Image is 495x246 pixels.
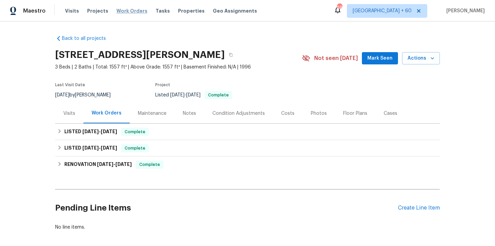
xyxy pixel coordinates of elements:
div: Costs [281,110,294,117]
span: - [170,93,201,97]
span: [DATE] [170,93,185,97]
span: [DATE] [82,145,99,150]
span: Not seen [DATE] [314,55,358,62]
h2: [STREET_ADDRESS][PERSON_NAME] [55,51,225,58]
span: Complete [205,93,231,97]
span: [DATE] [55,93,69,97]
span: Complete [122,145,148,152]
div: LISTED [DATE]-[DATE]Complete [55,124,440,140]
div: Notes [183,110,196,117]
span: - [82,145,117,150]
div: LISTED [DATE]-[DATE]Complete [55,140,440,156]
div: Cases [384,110,397,117]
button: Copy Address [225,49,237,61]
div: Create Line Item [398,205,440,211]
span: Mark Seen [367,54,393,63]
span: [DATE] [101,145,117,150]
span: Actions [408,54,434,63]
span: [PERSON_NAME] [444,7,485,14]
span: Geo Assignments [213,7,257,14]
span: Visits [65,7,79,14]
button: Mark Seen [362,52,398,65]
span: Properties [178,7,205,14]
span: [GEOGRAPHIC_DATA] + 60 [353,7,412,14]
h6: LISTED [64,128,117,136]
div: by [PERSON_NAME] [55,91,119,99]
div: Maintenance [138,110,166,117]
span: [DATE] [115,162,132,167]
div: Work Orders [92,110,122,117]
a: Back to all projects [55,35,121,42]
div: Photos [311,110,327,117]
span: [DATE] [101,129,117,134]
h6: RENOVATION [64,160,132,169]
h2: Pending Line Items [55,192,398,224]
span: - [97,162,132,167]
div: Condition Adjustments [212,110,265,117]
span: Work Orders [116,7,147,14]
div: Visits [63,110,75,117]
span: Maestro [23,7,46,14]
button: Actions [402,52,440,65]
span: Tasks [156,9,170,13]
span: [DATE] [97,162,113,167]
span: - [82,129,117,134]
span: Project [155,83,170,87]
span: [DATE] [82,129,99,134]
span: [DATE] [186,93,201,97]
span: 3 Beds | 2 Baths | Total: 1557 ft² | Above Grade: 1557 ft² | Basement Finished: N/A | 1996 [55,64,302,71]
div: Floor Plans [343,110,367,117]
span: Complete [122,128,148,135]
div: RENOVATION [DATE]-[DATE]Complete [55,156,440,173]
div: No line items. [55,224,440,231]
h6: LISTED [64,144,117,152]
div: 699 [337,4,342,11]
span: Complete [137,161,163,168]
span: Listed [155,93,232,97]
span: Last Visit Date [55,83,85,87]
span: Projects [87,7,108,14]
